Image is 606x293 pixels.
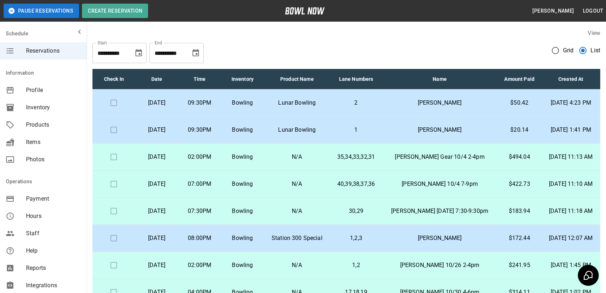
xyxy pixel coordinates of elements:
[141,261,173,270] p: [DATE]
[189,46,203,60] button: Choose date, selected date is Nov 3, 2025
[26,264,81,272] span: Reports
[529,4,577,18] button: [PERSON_NAME]
[285,7,325,14] img: logo
[227,180,258,188] p: Bowling
[184,153,215,161] p: 02:00PM
[503,99,536,107] p: $50.42
[336,234,376,242] p: 1,2,3
[184,261,215,270] p: 02:00PM
[547,234,594,242] p: [DATE] 12:07 AM
[141,126,173,134] p: [DATE]
[141,99,173,107] p: [DATE]
[330,69,382,89] th: Lane Numbers
[547,207,594,215] p: [DATE] 11:18 AM
[4,4,79,18] button: Pause Reservations
[26,47,81,55] span: Reservations
[26,138,81,146] span: Items
[178,69,221,89] th: Time
[184,180,215,188] p: 07:00PM
[141,234,173,242] p: [DATE]
[184,207,215,215] p: 07:30PM
[336,126,376,134] p: 1
[227,153,258,161] p: Bowling
[92,69,135,89] th: Check In
[26,194,81,203] span: Payment
[382,69,497,89] th: Name
[388,126,492,134] p: [PERSON_NAME]
[270,153,324,161] p: N/A
[388,207,492,215] p: [PERSON_NAME] [DATE] 7:30-9:30pm
[141,153,173,161] p: [DATE]
[270,180,324,188] p: N/A
[131,46,146,60] button: Choose date, selected date is Oct 3, 2025
[590,46,600,55] span: List
[503,180,536,188] p: $422.73
[141,180,173,188] p: [DATE]
[270,234,324,242] p: Station 300 Special
[336,180,376,188] p: 40,39,38,37,36
[388,153,492,161] p: [PERSON_NAME] Gear 10/4 2-4pm
[588,30,600,36] label: View
[336,99,376,107] p: 2
[388,234,492,242] p: [PERSON_NAME]
[503,207,536,215] p: $183.94
[26,246,81,255] span: Help
[26,212,81,220] span: Hours
[336,153,376,161] p: 35,34,33,32,31
[542,69,600,89] th: Created At
[227,207,258,215] p: Bowling
[227,234,258,242] p: Bowling
[270,261,324,270] p: N/A
[503,126,536,134] p: $20.14
[270,207,324,215] p: N/A
[26,229,81,238] span: Staff
[141,207,173,215] p: [DATE]
[221,69,264,89] th: Inventory
[547,99,594,107] p: [DATE] 4:23 PM
[135,69,178,89] th: Date
[264,69,330,89] th: Product Name
[388,180,492,188] p: [PERSON_NAME] 10/4 7-9pm
[388,99,492,107] p: [PERSON_NAME]
[26,281,81,290] span: Integrations
[547,180,594,188] p: [DATE] 11:10 AM
[184,99,215,107] p: 09:30PM
[227,99,258,107] p: Bowling
[503,153,536,161] p: $494.04
[547,261,594,270] p: [DATE] 1:45 PM
[184,234,215,242] p: 08:00PM
[503,234,536,242] p: $172.44
[580,4,606,18] button: Logout
[270,99,324,107] p: Lunar Bowling
[503,261,536,270] p: $241.95
[184,126,215,134] p: 09:30PM
[336,207,376,215] p: 30,29
[547,153,594,161] p: [DATE] 11:13 AM
[563,46,574,55] span: Grid
[26,155,81,164] span: Photos
[270,126,324,134] p: Lunar Bowling
[227,261,258,270] p: Bowling
[26,86,81,95] span: Profile
[82,4,148,18] button: Create Reservation
[547,126,594,134] p: [DATE] 1:41 PM
[26,103,81,112] span: Inventory
[388,261,492,270] p: [PERSON_NAME] 10/26 2-4pm
[336,261,376,270] p: 1,2
[227,126,258,134] p: Bowling
[26,121,81,129] span: Products
[497,69,542,89] th: Amount Paid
